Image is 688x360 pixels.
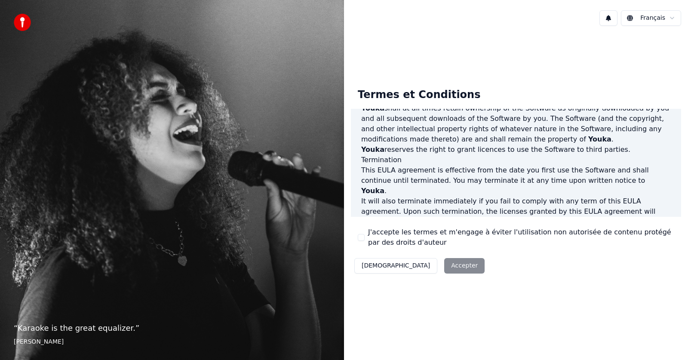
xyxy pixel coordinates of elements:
span: Youka [361,187,384,195]
button: [DEMOGRAPHIC_DATA] [354,258,437,274]
label: J'accepte les termes et m'engage à éviter l'utilisation non autorisée de contenu protégé par des ... [368,227,674,248]
p: reserves the right to grant licences to use the Software to third parties. [361,145,671,155]
footer: [PERSON_NAME] [14,338,330,346]
div: Termes et Conditions [351,81,487,109]
p: This EULA agreement is effective from the date you first use the Software and shall continue unti... [361,165,671,196]
span: Youka [361,104,384,112]
h3: Termination [361,155,671,165]
p: “ Karaoke is the great equalizer. ” [14,322,330,334]
span: Youka [361,145,384,154]
img: youka [14,14,31,31]
p: It will also terminate immediately if you fail to comply with any term of this EULA agreement. Up... [361,196,671,248]
p: shall at all times retain ownership of the Software as originally downloaded by you and all subse... [361,103,671,145]
span: Youka [588,135,611,143]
